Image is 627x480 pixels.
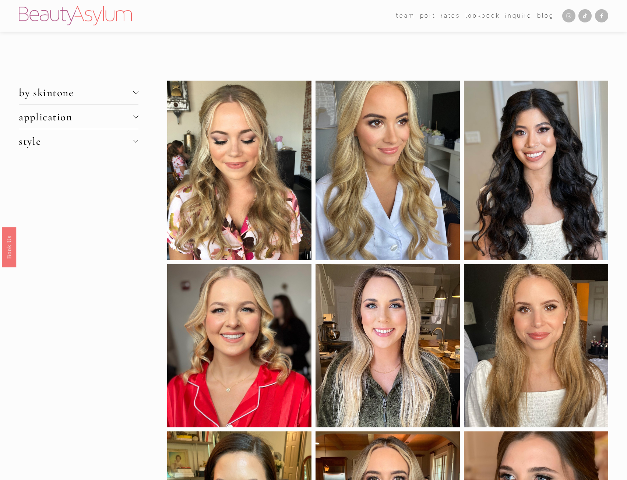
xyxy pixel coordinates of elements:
[396,10,415,21] a: folder dropdown
[19,135,133,148] span: style
[396,11,415,21] span: team
[19,81,138,105] button: by skintone
[19,6,132,25] img: Beauty Asylum | Bridal Hair &amp; Makeup Charlotte &amp; Atlanta
[2,227,16,267] a: Book Us
[562,9,575,22] a: Instagram
[19,110,133,123] span: application
[19,86,133,99] span: by skintone
[19,105,138,129] button: application
[441,10,460,21] a: Rates
[505,10,532,21] a: Inquire
[595,9,608,22] a: Facebook
[578,9,592,22] a: TikTok
[420,10,436,21] a: port
[537,10,554,21] a: Blog
[465,10,500,21] a: Lookbook
[19,129,138,153] button: style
